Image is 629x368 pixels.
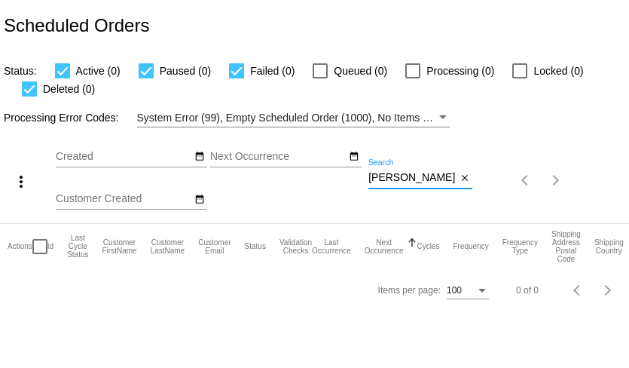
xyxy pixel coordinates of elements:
mat-icon: more_vert [12,173,30,191]
button: Change sorting for CustomerEmail [198,238,231,255]
mat-select: Filter by Processing Error Codes [137,109,450,127]
button: Next page [541,165,571,195]
span: Locked (0) [533,62,583,80]
h2: Scheduled Orders [4,15,149,36]
button: Change sorting for Frequency [453,242,488,251]
span: Deleted (0) [43,80,95,98]
button: Clear [456,170,472,186]
mat-icon: close [460,173,470,185]
mat-icon: date_range [349,151,359,163]
span: Paused (0) [160,62,211,80]
button: Change sorting for CustomerLastName [151,238,185,255]
button: Change sorting for LastProcessingCycleId [67,234,88,259]
input: Customer Created [56,193,191,205]
button: Change sorting for Id [47,242,53,251]
mat-icon: date_range [194,194,205,206]
button: Previous page [563,275,593,305]
span: Processing (0) [426,62,494,80]
button: Change sorting for ShippingCountry [594,238,624,255]
span: Status: [4,65,37,77]
button: Change sorting for ShippingPostcode [551,230,581,263]
input: Created [56,151,191,163]
span: Failed (0) [250,62,295,80]
button: Change sorting for FrequencyType [502,238,538,255]
button: Change sorting for LastOccurrenceUtc [312,238,351,255]
mat-select: Items per page: [447,286,489,296]
button: Previous page [511,165,541,195]
mat-header-cell: Actions [8,224,32,269]
span: 100 [447,285,462,296]
button: Change sorting for Cycles [417,242,439,251]
span: Queued (0) [334,62,387,80]
input: Search [368,172,456,184]
button: Next page [593,275,623,305]
mat-icon: date_range [194,151,205,163]
span: Active (0) [76,62,121,80]
input: Next Occurrence [210,151,346,163]
span: Processing Error Codes: [4,112,119,124]
button: Change sorting for CustomerFirstName [102,238,136,255]
button: Change sorting for Status [245,242,266,251]
button: Change sorting for NextOccurrenceUtc [365,238,404,255]
div: 0 of 0 [516,285,539,296]
mat-header-cell: Validation Checks [279,224,312,269]
div: Items per page: [378,285,441,296]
